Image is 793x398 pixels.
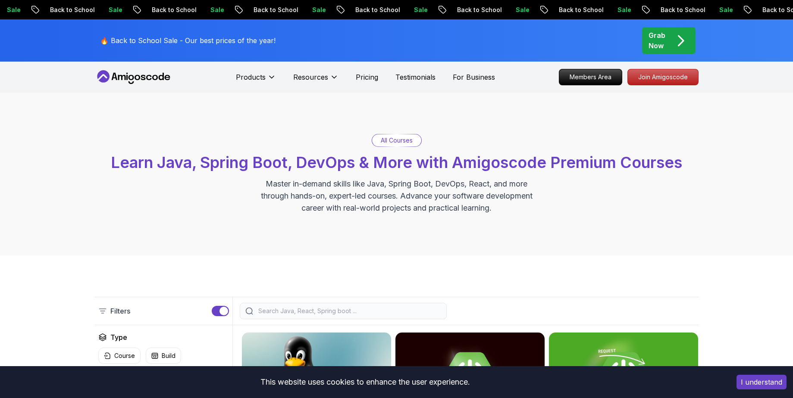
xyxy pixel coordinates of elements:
button: Products [236,72,276,89]
p: Join Amigoscode [628,69,698,85]
p: Build [162,351,176,360]
a: Testimonials [395,72,436,82]
p: Sale [203,6,230,14]
button: Resources [293,72,339,89]
a: Members Area [559,69,622,85]
p: Back to School [42,6,101,14]
p: Master in-demand skills like Java, Spring Boot, DevOps, React, and more through hands-on, expert-... [252,178,542,214]
button: Build [146,348,181,364]
p: Filters [110,306,130,316]
p: All Courses [381,136,413,145]
p: Back to School [449,6,508,14]
p: Course [114,351,135,360]
p: Back to School [653,6,712,14]
div: This website uses cookies to enhance the user experience. [6,373,724,392]
p: Sale [712,6,739,14]
a: Pricing [356,72,378,82]
p: Back to School [246,6,304,14]
p: Resources [293,72,328,82]
button: Course [98,348,141,364]
p: Back to School [144,6,203,14]
p: 🔥 Back to School Sale - Our best prices of the year! [100,35,276,46]
input: Search Java, React, Spring boot ... [257,307,441,315]
a: Join Amigoscode [627,69,699,85]
p: Products [236,72,266,82]
p: Sale [101,6,129,14]
p: Grab Now [649,30,665,51]
p: Back to School [551,6,610,14]
h2: Type [110,332,127,342]
p: Sale [304,6,332,14]
p: Members Area [559,69,622,85]
p: Sale [406,6,434,14]
span: Learn Java, Spring Boot, DevOps & More with Amigoscode Premium Courses [111,153,682,172]
p: Back to School [348,6,406,14]
a: For Business [453,72,495,82]
p: Sale [508,6,536,14]
button: Accept cookies [737,375,787,389]
p: Sale [610,6,637,14]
